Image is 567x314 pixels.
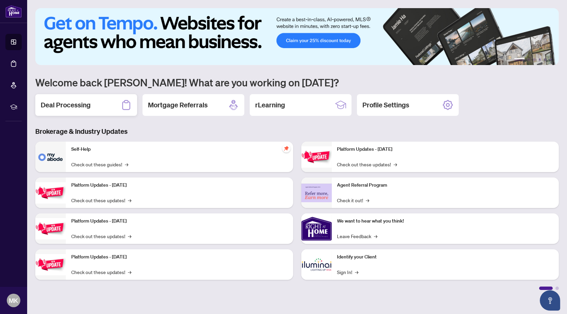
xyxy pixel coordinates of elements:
[337,253,554,261] p: Identify your Client
[128,232,131,240] span: →
[255,100,285,110] h2: rLearning
[35,182,66,204] img: Platform Updates - September 16, 2025
[71,196,131,204] a: Check out these updates!→
[337,146,554,153] p: Platform Updates - [DATE]
[301,249,332,280] img: Identify your Client
[544,58,547,61] button: 5
[35,218,66,239] img: Platform Updates - July 21, 2025
[9,296,18,305] span: MK
[514,58,525,61] button: 1
[71,253,288,261] p: Platform Updates - [DATE]
[41,100,91,110] h2: Deal Processing
[301,213,332,244] img: We want to hear what you think!
[71,268,131,276] a: Check out these updates!→
[533,58,536,61] button: 3
[71,182,288,189] p: Platform Updates - [DATE]
[71,161,128,168] a: Check out these guides!→
[540,290,560,311] button: Open asap
[301,146,332,168] img: Platform Updates - June 23, 2025
[355,268,359,276] span: →
[125,161,128,168] span: →
[71,232,131,240] a: Check out these updates!→
[35,76,559,89] h1: Welcome back [PERSON_NAME]! What are you working on [DATE]?
[71,146,288,153] p: Self-Help
[148,100,208,110] h2: Mortgage Referrals
[35,254,66,275] img: Platform Updates - July 8, 2025
[549,58,552,61] button: 6
[128,268,131,276] span: →
[374,232,378,240] span: →
[337,232,378,240] a: Leave Feedback→
[538,58,541,61] button: 4
[128,196,131,204] span: →
[35,8,559,65] img: Slide 0
[71,217,288,225] p: Platform Updates - [DATE]
[35,142,66,172] img: Self-Help
[528,58,530,61] button: 2
[337,196,370,204] a: Check it out!→
[282,144,290,152] span: pushpin
[394,161,397,168] span: →
[362,100,409,110] h2: Profile Settings
[337,217,554,225] p: We want to hear what you think!
[5,5,22,18] img: logo
[337,268,359,276] a: Sign In!→
[337,182,554,189] p: Agent Referral Program
[337,161,397,168] a: Check out these updates!→
[35,127,559,136] h3: Brokerage & Industry Updates
[366,196,370,204] span: →
[301,184,332,202] img: Agent Referral Program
